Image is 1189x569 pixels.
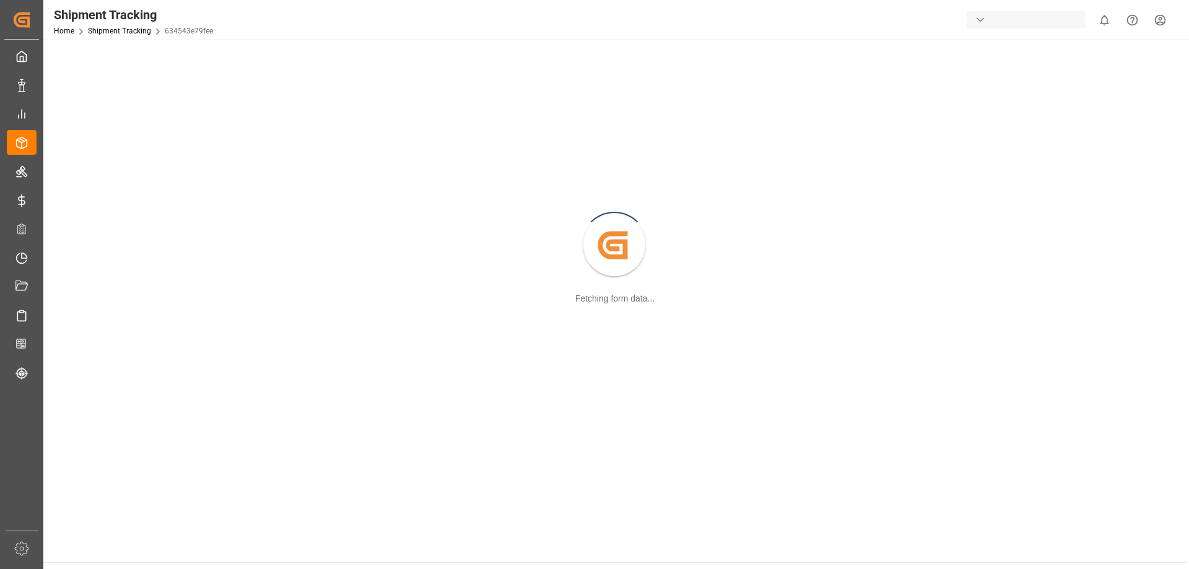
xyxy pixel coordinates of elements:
div: Shipment Tracking [54,6,213,24]
a: Home [54,27,74,35]
a: Shipment Tracking [88,27,151,35]
div: Fetching form data... [575,292,655,305]
button: Help Center [1118,6,1146,34]
button: show 0 new notifications [1091,6,1118,34]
